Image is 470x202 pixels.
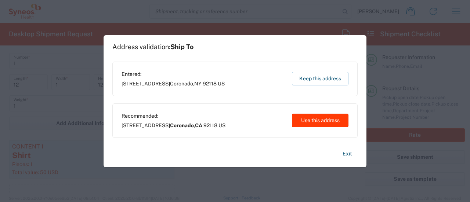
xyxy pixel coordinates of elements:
[292,72,348,85] button: Keep this address
[122,113,225,119] span: Recommended:
[195,122,202,128] span: CA
[292,114,348,127] button: Use this address
[170,122,194,128] span: Coronado
[218,122,225,128] span: US
[122,80,225,87] span: [STREET_ADDRESS] ,
[194,81,202,87] span: NY
[218,81,225,87] span: US
[203,122,217,128] span: 92118
[122,122,225,129] span: [STREET_ADDRESS] ,
[122,71,225,77] span: Entered:
[170,81,193,87] span: Coronado
[337,147,358,160] button: Exit
[203,81,217,87] span: 92118
[170,43,194,51] span: Ship To
[112,43,194,51] h1: Address validation:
